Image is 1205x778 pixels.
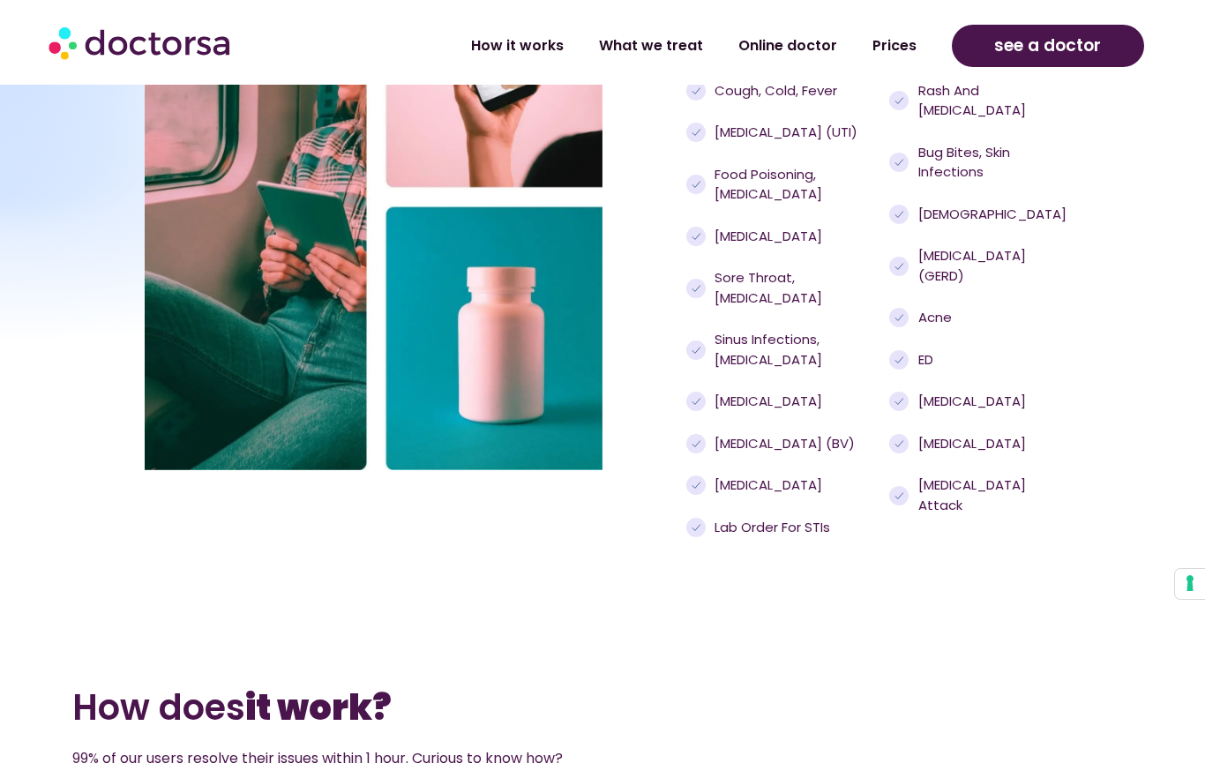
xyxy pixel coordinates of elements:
span: [MEDICAL_DATA] [914,392,1026,412]
span: [MEDICAL_DATA] (GERD) [914,246,1056,286]
span: [MEDICAL_DATA] (UTI) [710,123,857,143]
a: Prices [855,26,934,66]
b: it work? [245,683,392,732]
span: [MEDICAL_DATA] [914,434,1026,454]
span: Rash and [MEDICAL_DATA] [914,81,1056,121]
span: [MEDICAL_DATA] [710,227,822,247]
span: see a doctor [994,32,1101,60]
nav: Menu [321,26,934,66]
a: What we treat [581,26,721,66]
a: Food poisoning, [MEDICAL_DATA] [686,165,880,205]
span: [MEDICAL_DATA] [710,475,822,496]
a: How it works [453,26,581,66]
a: Online doctor [721,26,855,66]
button: Your consent preferences for tracking technologies [1175,569,1205,599]
span: Food poisoning, [MEDICAL_DATA] [710,165,880,205]
span: Lab order for STIs [710,518,830,538]
span: [MEDICAL_DATA] attack [914,475,1056,515]
span: ED [914,350,933,370]
span: Sinus infections, [MEDICAL_DATA] [710,330,880,370]
span: [MEDICAL_DATA] (BV) [710,434,855,454]
h2: How does [72,686,1133,729]
a: [MEDICAL_DATA] (UTI) [686,123,880,143]
a: see a doctor [952,25,1144,67]
span: [DEMOGRAPHIC_DATA] [914,205,1067,225]
span: Bug bites, skin infections [914,143,1056,183]
span: [MEDICAL_DATA] [710,392,822,412]
span: Acne [914,308,952,328]
span: Sore throat, [MEDICAL_DATA] [710,268,880,308]
span: Cough, cold, fever [710,81,837,101]
p: 99% of our users resolve their issues within 1 hour. Curious to know how? [72,746,1090,771]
